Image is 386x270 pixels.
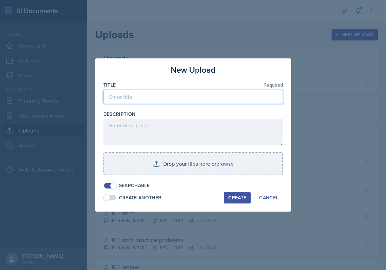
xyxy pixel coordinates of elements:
div: Searchable [119,182,150,189]
label: Title [103,82,116,88]
button: Cancel [255,192,283,203]
div: Create Another [119,194,162,201]
input: Enter title [103,90,283,104]
div: Create [228,195,246,200]
label: Description [103,111,136,118]
span: Required [264,83,283,87]
button: Create [224,192,251,203]
h3: New Upload [171,64,216,76]
div: Cancel [259,195,278,200]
